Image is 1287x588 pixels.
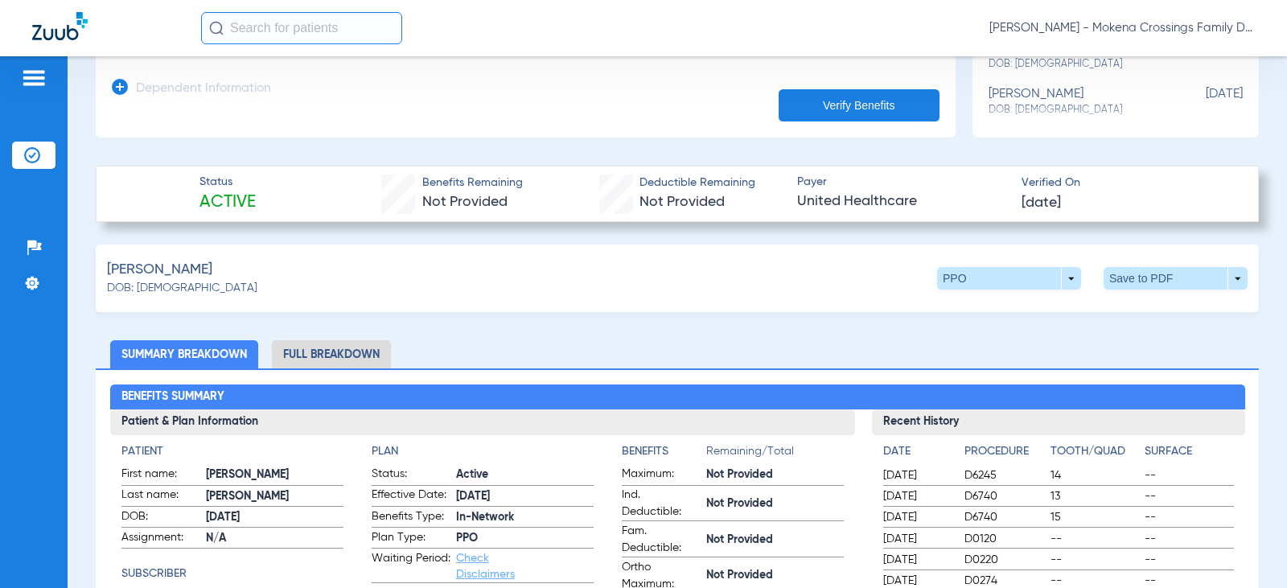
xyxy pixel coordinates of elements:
[199,174,256,191] span: Status
[989,20,1255,36] span: [PERSON_NAME] - Mokena Crossings Family Dental
[110,384,1245,410] h2: Benefits Summary
[989,103,1162,117] span: DOB: [DEMOGRAPHIC_DATA]
[706,532,844,549] span: Not Provided
[1051,443,1139,466] app-breakdown-title: Tooth/Quad
[706,467,844,483] span: Not Provided
[1051,552,1139,568] span: --
[206,467,343,483] span: [PERSON_NAME]
[199,191,256,214] span: Active
[110,340,258,368] li: Summary Breakdown
[456,467,594,483] span: Active
[107,260,212,280] span: [PERSON_NAME]
[372,487,450,506] span: Effective Date:
[797,174,1008,191] span: Payer
[937,267,1081,290] button: PPO
[1051,443,1139,460] h4: Tooth/Quad
[121,529,200,549] span: Assignment:
[622,443,706,460] h4: Benefits
[456,509,594,526] span: In-Network
[622,466,701,485] span: Maximum:
[883,467,951,483] span: [DATE]
[964,443,1045,466] app-breakdown-title: Procedure
[964,531,1045,547] span: D0120
[883,443,951,460] h4: Date
[1104,267,1248,290] button: Save to PDF
[1051,509,1139,525] span: 15
[1145,443,1233,460] h4: Surface
[201,12,402,44] input: Search for patients
[1145,552,1233,568] span: --
[883,443,951,466] app-breakdown-title: Date
[639,175,755,191] span: Deductible Remaining
[964,488,1045,504] span: D6740
[1145,443,1233,466] app-breakdown-title: Surface
[706,495,844,512] span: Not Provided
[797,191,1008,212] span: United Healthcare
[32,12,88,40] img: Zuub Logo
[622,523,701,557] span: Fam. Deductible:
[456,488,594,505] span: [DATE]
[121,508,200,528] span: DOB:
[206,488,343,505] span: [PERSON_NAME]
[372,443,594,460] h4: Plan
[209,21,224,35] img: Search Icon
[883,488,951,504] span: [DATE]
[1022,175,1232,191] span: Verified On
[422,175,523,191] span: Benefits Remaining
[107,280,257,297] span: DOB: [DEMOGRAPHIC_DATA]
[964,443,1045,460] h4: Procedure
[1162,87,1243,117] span: [DATE]
[136,81,271,97] h3: Dependent Information
[1145,531,1233,547] span: --
[372,550,450,582] span: Waiting Period:
[706,443,844,466] span: Remaining/Total
[121,487,200,506] span: Last name:
[21,68,47,88] img: hamburger-icon
[964,552,1045,568] span: D0220
[622,443,706,466] app-breakdown-title: Benefits
[779,89,940,121] button: Verify Benefits
[110,409,856,435] h3: Patient & Plan Information
[121,443,343,460] h4: Patient
[272,340,391,368] li: Full Breakdown
[422,195,508,209] span: Not Provided
[883,531,951,547] span: [DATE]
[989,87,1162,117] div: [PERSON_NAME]
[622,487,701,520] span: Ind. Deductible:
[706,567,844,584] span: Not Provided
[964,467,1045,483] span: D6245
[1145,467,1233,483] span: --
[1145,509,1233,525] span: --
[1051,531,1139,547] span: --
[456,553,515,580] a: Check Disclaimers
[121,565,343,582] h4: Subscriber
[883,552,951,568] span: [DATE]
[639,195,725,209] span: Not Provided
[883,509,951,525] span: [DATE]
[1051,467,1139,483] span: 14
[121,466,200,485] span: First name:
[372,508,450,528] span: Benefits Type:
[1051,488,1139,504] span: 13
[1145,488,1233,504] span: --
[206,530,343,547] span: N/A
[206,509,343,526] span: [DATE]
[372,466,450,485] span: Status:
[964,509,1045,525] span: D6740
[1022,193,1061,213] span: [DATE]
[372,529,450,549] span: Plan Type:
[456,530,594,547] span: PPO
[989,57,1162,72] span: DOB: [DEMOGRAPHIC_DATA]
[872,409,1244,435] h3: Recent History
